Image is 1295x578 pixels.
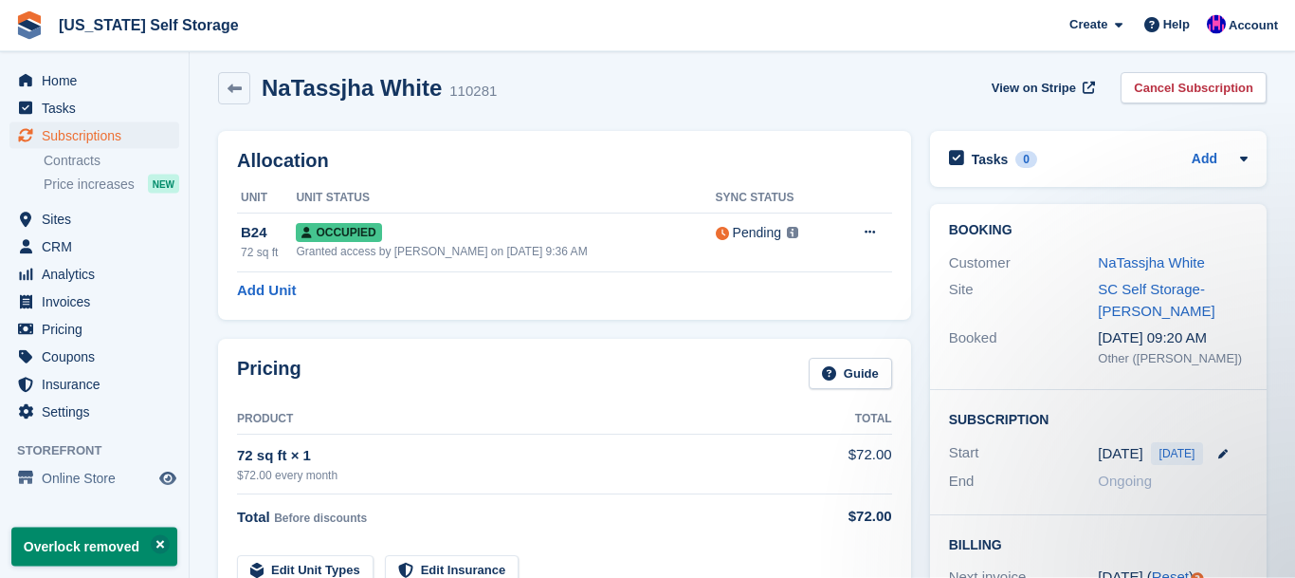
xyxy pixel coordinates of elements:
[42,289,155,315] span: Invoices
[1163,15,1190,34] span: Help
[787,227,798,238] img: icon-info-grey-7440780725fd019a000dd9b08b2336e03edf1995a4989e88bcd33f0948082b44.svg
[9,316,179,343] a: menu
[716,183,835,214] th: Sync Status
[949,471,1099,493] div: End
[148,175,179,194] div: NEW
[42,95,155,121] span: Tasks
[241,244,296,261] div: 72 sq ft
[237,150,892,172] h2: Allocation
[11,528,177,567] p: Overlock removed
[1098,254,1205,270] a: NaTassjha White
[1098,473,1152,489] span: Ongoing
[949,327,1099,367] div: Booked
[42,233,155,260] span: CRM
[9,67,179,94] a: menu
[42,67,155,94] span: Home
[274,512,367,525] span: Before discounts
[949,409,1248,428] h2: Subscription
[1192,149,1217,171] a: Add
[262,75,442,101] h2: NaTassjha White
[809,358,892,389] a: Guide
[972,151,1009,168] h2: Tasks
[984,72,1099,103] a: View on Stripe
[949,252,1099,274] div: Customer
[1098,281,1214,319] a: SC Self Storage- [PERSON_NAME]
[9,233,179,260] a: menu
[9,371,179,398] a: menu
[237,467,804,484] div: $72.00 every month
[992,79,1076,98] span: View on Stripe
[1207,15,1226,34] img: Christopher Ganser
[9,399,179,425] a: menu
[1098,349,1248,368] div: Other ([PERSON_NAME])
[42,371,155,398] span: Insurance
[42,344,155,370] span: Coupons
[9,206,179,233] a: menu
[17,441,189,460] span: Storefront
[949,223,1248,238] h2: Booking
[237,509,270,525] span: Total
[237,445,804,467] div: 72 sq ft × 1
[42,399,155,425] span: Settings
[1098,327,1248,349] div: [DATE] 09:20 AM
[44,152,179,170] a: Contracts
[804,434,891,494] td: $72.00
[804,404,891,435] th: Total
[44,174,179,195] a: Price increases NEW
[9,465,179,492] a: menu
[949,534,1248,553] h2: Billing
[1015,151,1037,168] div: 0
[296,223,381,242] span: Occupied
[1069,15,1107,34] span: Create
[9,122,179,149] a: menu
[949,442,1099,465] div: Start
[804,506,891,528] div: $72.00
[42,261,155,288] span: Analytics
[237,358,301,389] h2: Pricing
[9,95,179,121] a: menu
[42,465,155,492] span: Online Store
[9,289,179,315] a: menu
[42,122,155,149] span: Subscriptions
[241,222,296,244] div: B24
[449,81,497,103] div: 110281
[296,243,715,260] div: Granted access by [PERSON_NAME] on [DATE] 9:36 AM
[237,183,296,214] th: Unit
[44,176,135,194] span: Price increases
[9,344,179,370] a: menu
[51,9,246,41] a: [US_STATE] Self Storage
[1229,16,1278,35] span: Account
[42,316,155,343] span: Pricing
[42,206,155,233] span: Sites
[1098,443,1142,465] time: 2025-09-25 05:00:00 UTC
[156,467,179,490] a: Preview store
[296,183,715,214] th: Unit Status
[733,223,781,243] div: Pending
[1121,72,1267,103] a: Cancel Subscription
[1151,442,1204,465] span: [DATE]
[949,279,1099,322] div: Site
[15,11,44,40] img: stora-icon-8386f47178a22dfd0bd8f6a31ec36ba5ce8667c1dd55bd0f319d3a0aa187defe.svg
[237,404,804,435] th: Product
[237,280,296,302] a: Add Unit
[9,261,179,288] a: menu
